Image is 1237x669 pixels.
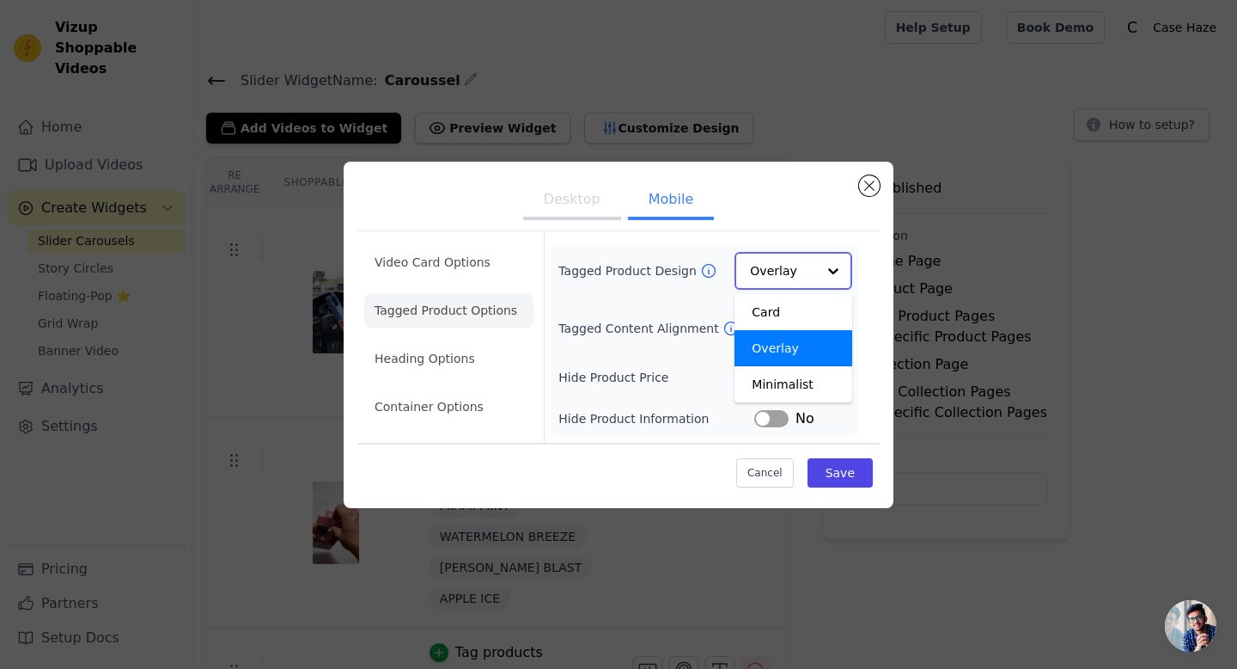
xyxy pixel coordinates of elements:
label: Hide Product Price [558,369,754,386]
a: Ouvrir le chat [1165,600,1216,652]
span: No [795,408,814,429]
li: Tagged Product Options [364,293,533,328]
li: Video Card Options [364,245,533,279]
button: Save [807,458,873,488]
li: Heading Options [364,341,533,376]
div: Minimalist [734,366,852,402]
button: Mobile [628,182,714,220]
label: Tagged Product Design [558,262,699,279]
li: Container Options [364,390,533,424]
button: Close modal [859,175,880,196]
label: Tagged Content Alignment [558,320,722,337]
div: Card [734,294,852,330]
button: Cancel [736,458,794,488]
label: Hide Product Information [558,410,754,427]
div: Overlay [734,330,852,366]
button: Desktop [523,182,621,220]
